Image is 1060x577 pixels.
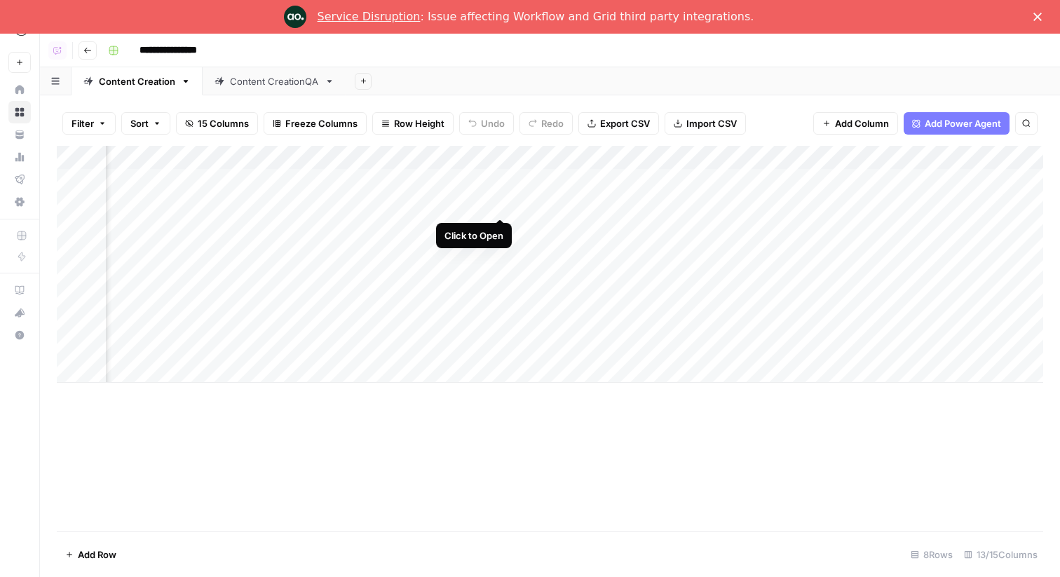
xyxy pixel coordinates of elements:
[541,116,564,130] span: Redo
[121,112,170,135] button: Sort
[78,548,116,562] span: Add Row
[665,112,746,135] button: Import CSV
[8,324,31,346] button: Help + Support
[203,67,346,95] a: Content CreationQA
[264,112,367,135] button: Freeze Columns
[600,116,650,130] span: Export CSV
[835,116,889,130] span: Add Column
[8,279,31,301] a: AirOps Academy
[57,543,125,566] button: Add Row
[8,123,31,146] a: Your Data
[130,116,149,130] span: Sort
[72,116,94,130] span: Filter
[459,112,514,135] button: Undo
[62,112,116,135] button: Filter
[99,74,175,88] div: Content Creation
[318,10,754,24] div: : Issue affecting Workflow and Grid third party integrations.
[958,543,1043,566] div: 13/15 Columns
[8,301,31,324] button: What's new?
[8,101,31,123] a: Browse
[176,112,258,135] button: 15 Columns
[905,543,958,566] div: 8 Rows
[8,168,31,191] a: Flightpath
[9,302,30,323] div: What's new?
[318,10,421,23] a: Service Disruption
[686,116,737,130] span: Import CSV
[8,191,31,213] a: Settings
[198,116,249,130] span: 15 Columns
[230,74,319,88] div: Content CreationQA
[8,79,31,101] a: Home
[444,229,503,243] div: Click to Open
[394,116,444,130] span: Row Height
[284,6,306,28] img: Profile image for Engineering
[481,116,505,130] span: Undo
[519,112,573,135] button: Redo
[813,112,898,135] button: Add Column
[285,116,358,130] span: Freeze Columns
[72,67,203,95] a: Content Creation
[1033,13,1047,21] div: Close
[8,146,31,168] a: Usage
[925,116,1001,130] span: Add Power Agent
[578,112,659,135] button: Export CSV
[372,112,454,135] button: Row Height
[904,112,1010,135] button: Add Power Agent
